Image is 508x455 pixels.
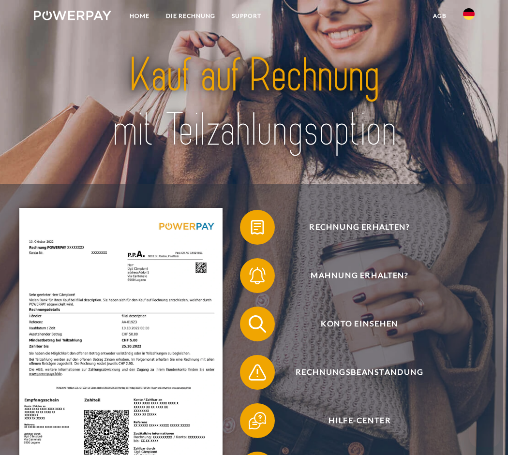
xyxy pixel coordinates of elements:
[247,265,269,287] img: qb_bell.svg
[247,362,269,383] img: qb_warning.svg
[247,313,269,335] img: qb_search.svg
[78,45,430,160] img: title-powerpay_de.svg
[240,307,466,341] button: Konto einsehen
[425,7,455,25] a: agb
[227,208,479,247] a: Rechnung erhalten?
[227,305,479,343] a: Konto einsehen
[34,11,112,20] img: logo-powerpay-white.svg
[227,401,479,440] a: Hilfe-Center
[227,256,479,295] a: Mahnung erhalten?
[121,7,158,25] a: Home
[253,307,466,341] span: Konto einsehen
[227,353,479,392] a: Rechnungsbeanstandung
[253,355,466,390] span: Rechnungsbeanstandung
[240,403,466,438] button: Hilfe-Center
[253,210,466,245] span: Rechnung erhalten?
[158,7,224,25] a: DIE RECHNUNG
[240,258,466,293] button: Mahnung erhalten?
[240,355,466,390] button: Rechnungsbeanstandung
[247,217,269,238] img: qb_bill.svg
[463,8,475,20] img: de
[240,210,466,245] button: Rechnung erhalten?
[253,258,466,293] span: Mahnung erhalten?
[247,410,269,432] img: qb_help.svg
[469,416,500,447] iframe: Schaltfläche zum Öffnen des Messaging-Fensters
[253,403,466,438] span: Hilfe-Center
[224,7,269,25] a: SUPPORT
